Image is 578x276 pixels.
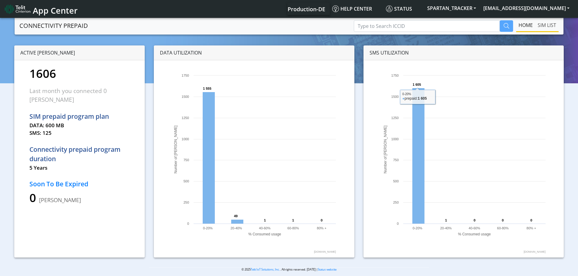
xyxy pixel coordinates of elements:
[354,20,500,32] input: Type to Search ICCID
[535,19,559,31] a: SIM LIST
[391,116,398,120] text: 1250
[182,74,189,77] text: 1750
[393,179,398,183] text: 500
[184,179,189,183] text: 500
[184,201,189,204] text: 250
[516,19,535,31] a: Home
[497,226,509,230] text: 60-80%
[445,218,447,222] text: 1
[5,4,30,14] img: logo-telit-cinterion-gw-new.png
[203,87,211,90] text: 1 555
[318,268,336,271] a: Status website
[5,2,77,15] a: App Center
[413,226,422,230] text: 0-20%
[203,226,213,230] text: 0-20%
[332,5,339,12] img: knowledge.svg
[14,45,145,60] div: ACTIVE [PERSON_NAME]
[502,218,504,222] text: 0
[182,116,189,120] text: 1250
[149,267,429,272] p: © 2025 . All rights reserved. [DATE] |
[29,87,130,104] p: Last month you connected 0 [PERSON_NAME]
[440,226,451,230] text: 20-40%
[36,196,81,204] span: [PERSON_NAME]
[292,218,294,222] text: 1
[321,218,323,222] text: 0
[386,5,393,12] img: status.svg
[187,222,189,225] text: 0
[524,250,546,253] text: [DOMAIN_NAME]
[288,5,325,13] span: Production-DE
[259,226,271,230] text: 40-60%
[397,222,399,225] text: 0
[384,3,424,15] a: Status
[29,145,130,164] p: Connectivity prepaid program duration
[413,83,421,86] text: 1 605
[29,65,130,82] p: 1606
[391,74,398,77] text: 1750
[314,250,336,253] text: [DOMAIN_NAME]
[29,164,130,172] p: 5 Years
[287,3,325,15] a: Your current platform instance
[363,45,564,60] div: SMS UTILIZATION
[234,214,238,218] text: 49
[154,45,354,60] div: DATA UTILIZATION
[248,232,281,236] text: % Consumed usage
[468,226,480,230] text: 40-60%
[386,5,412,12] span: Status
[29,189,130,206] p: 0
[330,3,384,15] a: Help center
[383,125,387,173] text: Number of [PERSON_NAME]
[182,95,189,98] text: 1500
[332,5,372,12] span: Help center
[251,268,280,271] a: Telit IoT Solutions, Inc.
[480,3,573,14] button: [EMAIL_ADDRESS][DOMAIN_NAME]
[530,218,532,222] text: 0
[29,179,130,189] p: Soon To Be Expired
[526,226,536,230] text: 80% +
[391,137,398,141] text: 1000
[184,158,189,162] text: 750
[264,218,266,222] text: 1
[393,158,398,162] text: 750
[33,5,78,16] span: App Center
[393,201,398,204] text: 250
[174,125,178,173] text: Number of [PERSON_NAME]
[29,129,130,137] p: SMS: 125
[391,95,398,98] text: 1500
[29,121,130,129] p: DATA: 600 MB
[458,232,491,236] text: % Consumed usage
[317,226,327,230] text: 80% +
[19,20,88,32] a: CONNECTIVITY PREPAID
[182,137,189,141] text: 1000
[288,226,299,230] text: 60-80%
[231,226,242,230] text: 20-40%
[29,112,130,121] p: SIM prepaid program plan
[474,218,475,222] text: 0
[424,3,480,14] button: SPARTAN_TRACKER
